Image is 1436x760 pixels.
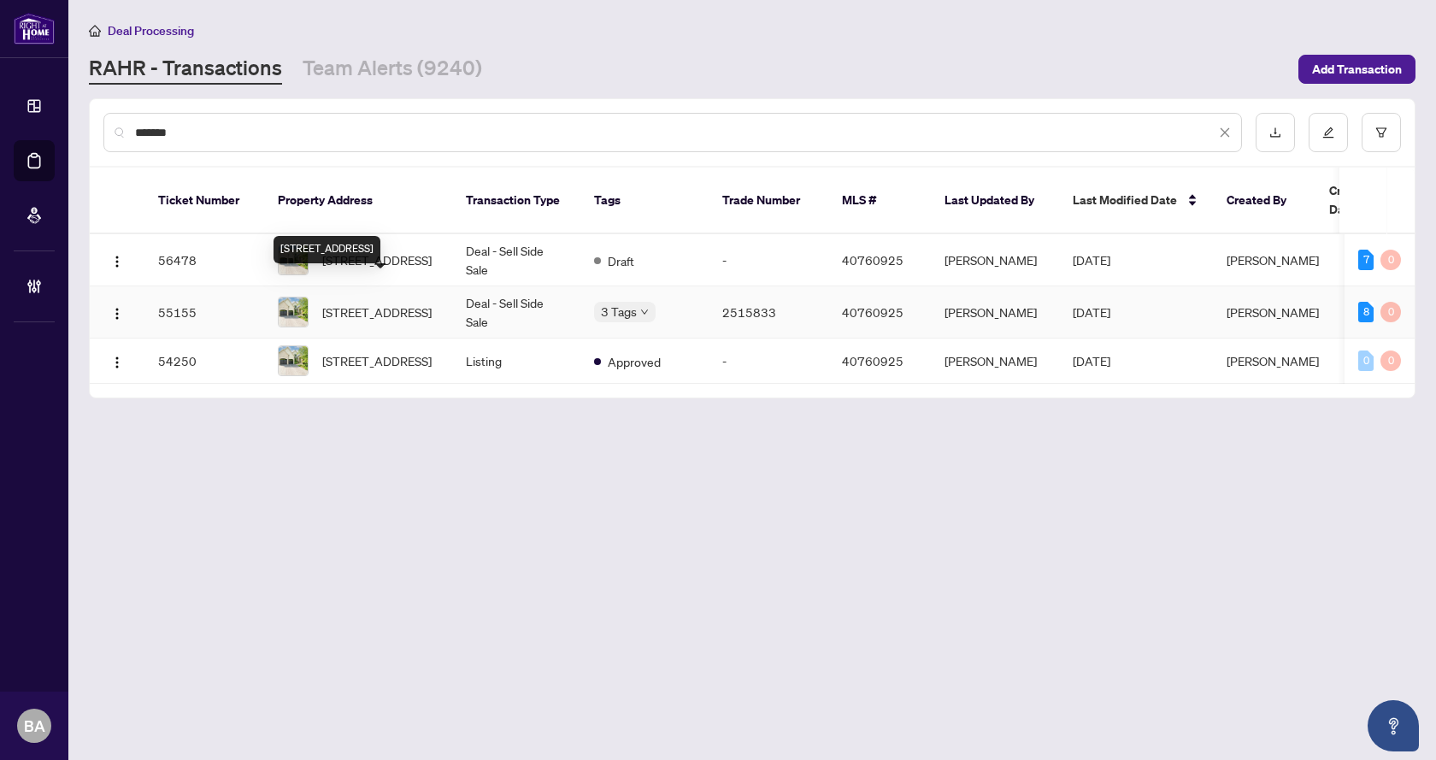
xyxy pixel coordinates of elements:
[144,234,264,286] td: 56478
[1219,127,1231,138] span: close
[709,168,828,234] th: Trade Number
[452,234,580,286] td: Deal - Sell Side Sale
[110,356,124,369] img: Logo
[580,168,709,234] th: Tags
[842,353,903,368] span: 40760925
[1298,55,1415,84] button: Add Transaction
[303,54,482,85] a: Team Alerts (9240)
[1380,250,1401,270] div: 0
[709,234,828,286] td: -
[1358,351,1374,371] div: 0
[452,286,580,339] td: Deal - Sell Side Sale
[110,307,124,321] img: Logo
[279,298,308,327] img: thumbnail-img
[1309,113,1348,152] button: edit
[1375,127,1387,138] span: filter
[14,13,55,44] img: logo
[322,303,432,321] span: [STREET_ADDRESS]
[144,286,264,339] td: 55155
[1256,113,1295,152] button: download
[264,168,452,234] th: Property Address
[1073,252,1110,268] span: [DATE]
[828,168,931,234] th: MLS #
[608,251,634,270] span: Draft
[601,302,637,321] span: 3 Tags
[1315,168,1435,234] th: Created Date
[1227,353,1319,368] span: [PERSON_NAME]
[1213,168,1315,234] th: Created By
[89,54,282,85] a: RAHR - Transactions
[1227,304,1319,320] span: [PERSON_NAME]
[144,339,264,384] td: 54250
[709,286,828,339] td: 2515833
[608,352,661,371] span: Approved
[931,168,1059,234] th: Last Updated By
[24,714,45,738] span: BA
[452,168,580,234] th: Transaction Type
[1312,56,1402,83] span: Add Transaction
[931,234,1059,286] td: [PERSON_NAME]
[108,23,194,38] span: Deal Processing
[1269,127,1281,138] span: download
[842,304,903,320] span: 40760925
[110,255,124,268] img: Logo
[103,298,131,326] button: Logo
[144,168,264,234] th: Ticket Number
[931,339,1059,384] td: [PERSON_NAME]
[452,339,580,384] td: Listing
[1329,181,1401,219] span: Created Date
[322,351,432,370] span: [STREET_ADDRESS]
[89,25,101,37] span: home
[640,308,649,316] span: down
[1073,353,1110,368] span: [DATE]
[931,286,1059,339] td: [PERSON_NAME]
[1073,191,1177,209] span: Last Modified Date
[709,339,828,384] td: -
[1322,127,1334,138] span: edit
[274,236,380,263] div: [STREET_ADDRESS]
[103,246,131,274] button: Logo
[1380,302,1401,322] div: 0
[1362,113,1401,152] button: filter
[1358,250,1374,270] div: 7
[1059,168,1213,234] th: Last Modified Date
[1073,304,1110,320] span: [DATE]
[842,252,903,268] span: 40760925
[1380,351,1401,371] div: 0
[1358,302,1374,322] div: 8
[279,346,308,375] img: thumbnail-img
[1227,252,1319,268] span: [PERSON_NAME]
[1368,700,1419,751] button: Open asap
[103,347,131,374] button: Logo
